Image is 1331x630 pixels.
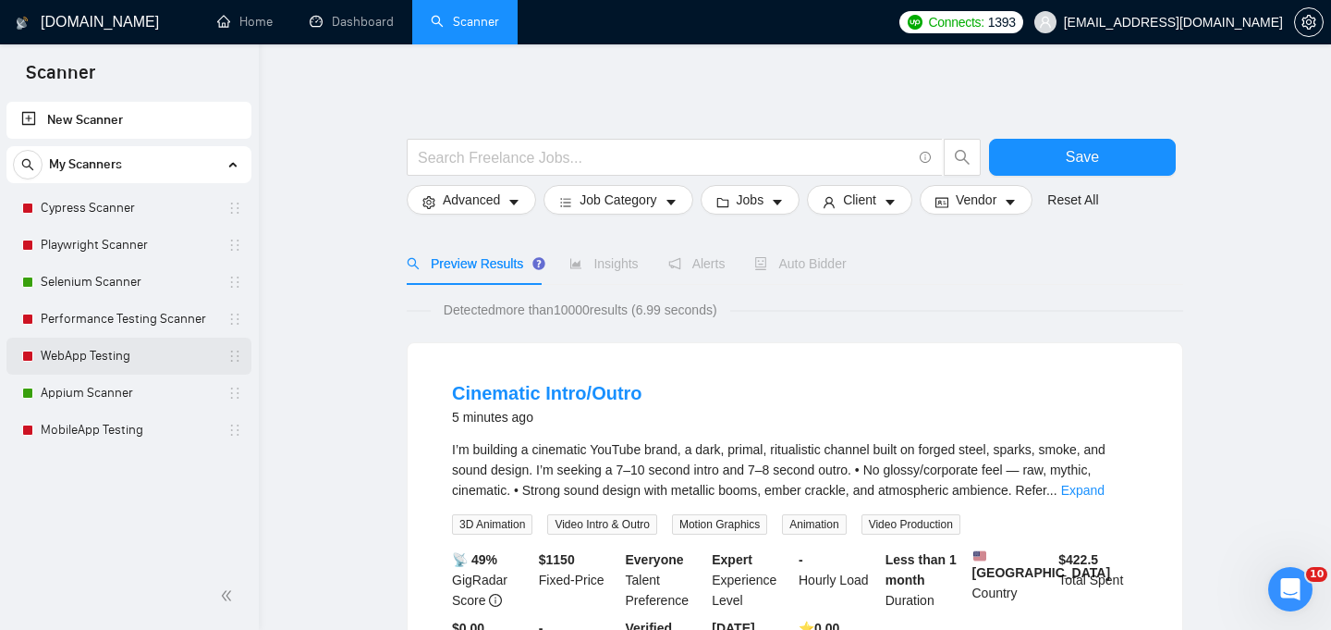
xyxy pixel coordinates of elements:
[539,552,575,567] b: $ 1150
[443,190,500,210] span: Advanced
[41,227,216,264] a: Playwright Scanner
[6,146,251,449] li: My Scanners
[956,190,996,210] span: Vendor
[799,552,803,567] b: -
[569,257,582,270] span: area-chart
[1055,550,1142,611] div: Total Spent
[1306,567,1327,582] span: 10
[1295,15,1323,30] span: setting
[418,146,911,169] input: Search Freelance Jobs...
[626,552,684,567] b: Everyone
[6,102,251,139] li: New Scanner
[672,514,767,535] span: Motion Graphics
[431,300,730,320] span: Detected more than 10000 results (6.99 seconds)
[14,158,42,171] span: search
[908,15,922,30] img: upwork-logo.png
[920,152,932,164] span: info-circle
[712,552,752,567] b: Expert
[782,514,846,535] span: Animation
[1004,195,1017,209] span: caret-down
[823,195,836,209] span: user
[407,257,420,270] span: search
[884,195,897,209] span: caret-down
[622,550,709,611] div: Talent Preference
[41,301,216,338] a: Performance Testing Scanner
[452,383,642,403] a: Cinematic Intro/Outro
[310,14,394,30] a: dashboardDashboard
[861,514,960,535] span: Video Production
[945,149,980,166] span: search
[754,256,846,271] span: Auto Bidder
[448,550,535,611] div: GigRadar Score
[41,338,216,375] a: WebApp Testing
[41,264,216,301] a: Selenium Scanner
[41,190,216,227] a: Cypress Scanner
[668,256,726,271] span: Alerts
[227,201,242,216] span: holder
[531,255,547,272] div: Tooltip anchor
[227,312,242,327] span: holder
[973,550,986,562] img: 🇺🇸
[807,185,912,215] button: userClientcaret-down
[1268,567,1313,611] iframe: Intercom live chat
[49,146,122,183] span: My Scanners
[227,349,242,364] span: holder
[16,8,29,38] img: logo
[882,550,969,611] div: Duration
[452,439,1138,500] div: I’m building a cinematic YouTube brand, a dark, primal, ritualistic channel built on forged steel...
[407,185,536,215] button: settingAdvancedcaret-down
[41,375,216,412] a: Appium Scanner
[843,190,876,210] span: Client
[665,195,678,209] span: caret-down
[227,423,242,438] span: holder
[507,195,520,209] span: caret-down
[21,102,237,139] a: New Scanner
[716,195,729,209] span: folder
[754,257,767,270] span: robot
[407,256,540,271] span: Preview Results
[944,139,981,176] button: search
[701,185,800,215] button: folderJobscaret-down
[1294,15,1324,30] a: setting
[668,257,681,270] span: notification
[41,412,216,449] a: MobileApp Testing
[452,406,642,428] div: 5 minutes ago
[969,550,1056,611] div: Country
[795,550,882,611] div: Hourly Load
[1058,552,1098,567] b: $ 422.5
[13,150,43,179] button: search
[928,12,983,32] span: Connects:
[535,550,622,611] div: Fixed-Price
[543,185,692,215] button: barsJob Categorycaret-down
[988,12,1016,32] span: 1393
[1047,190,1098,210] a: Reset All
[227,386,242,401] span: holder
[452,552,497,567] b: 📡 49%
[11,59,110,98] span: Scanner
[1046,483,1057,498] span: ...
[935,195,948,209] span: idcard
[920,185,1032,215] button: idcardVendorcaret-down
[452,514,532,535] span: 3D Animation
[1294,7,1324,37] button: setting
[771,195,784,209] span: caret-down
[547,514,657,535] span: Video Intro & Outro
[885,552,957,587] b: Less than 1 month
[1039,16,1052,29] span: user
[227,238,242,253] span: holder
[217,14,273,30] a: homeHome
[452,442,1105,498] span: I’m building a cinematic YouTube brand, a dark, primal, ritualistic channel built on forged steel...
[737,190,764,210] span: Jobs
[580,190,656,210] span: Job Category
[422,195,435,209] span: setting
[220,587,238,605] span: double-left
[227,275,242,290] span: holder
[989,139,1176,176] button: Save
[569,256,638,271] span: Insights
[972,550,1111,580] b: [GEOGRAPHIC_DATA]
[489,594,502,607] span: info-circle
[708,550,795,611] div: Experience Level
[1066,145,1099,168] span: Save
[431,14,499,30] a: searchScanner
[1061,483,1105,498] a: Expand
